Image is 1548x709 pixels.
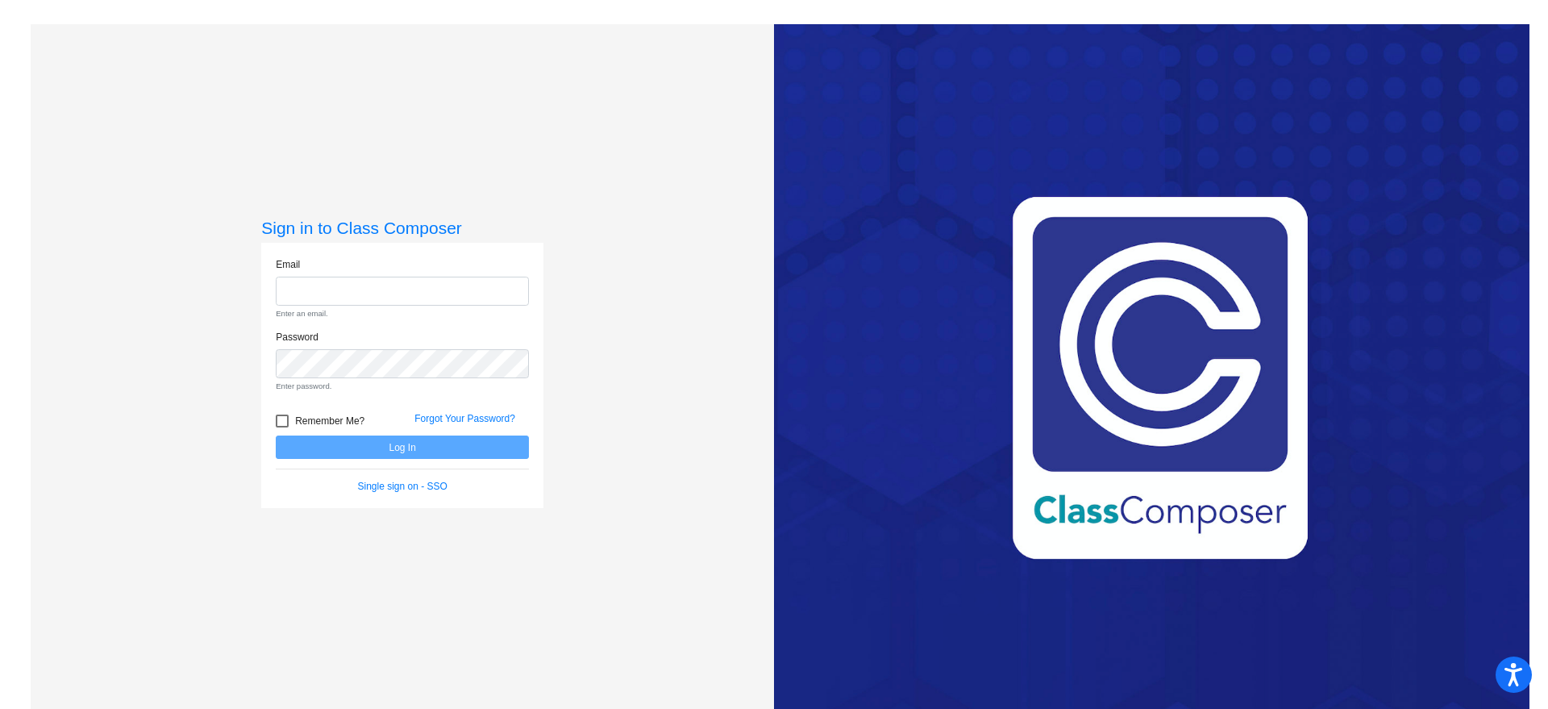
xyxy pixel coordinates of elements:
h3: Sign in to Class Composer [261,218,543,238]
label: Email [276,257,300,272]
label: Password [276,330,318,344]
a: Forgot Your Password? [414,413,515,424]
small: Enter password. [276,381,529,392]
a: Single sign on - SSO [358,481,447,492]
button: Log In [276,436,529,459]
small: Enter an email. [276,308,529,319]
span: Remember Me? [295,411,364,431]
